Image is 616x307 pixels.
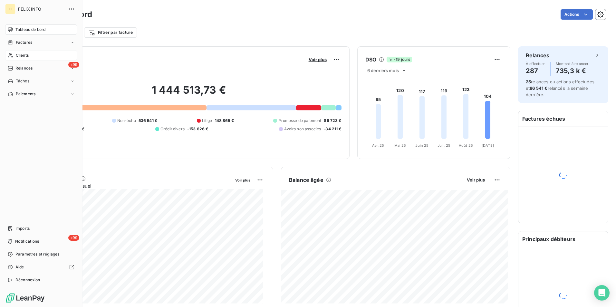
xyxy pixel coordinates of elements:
[284,126,321,132] span: Avoirs non associés
[415,143,428,148] tspan: Juin 25
[526,51,549,59] h6: Relances
[518,111,608,126] h6: Factures échues
[160,126,185,132] span: Crédit divers
[16,91,35,97] span: Paiements
[15,251,59,257] span: Paramètres et réglages
[233,177,252,183] button: Voir plus
[367,68,399,73] span: 6 derniers mois
[187,126,208,132] span: -153 626 €
[16,52,29,58] span: Clients
[15,65,33,71] span: Relances
[235,178,250,182] span: Voir plus
[561,9,593,20] button: Actions
[309,57,327,62] span: Voir plus
[438,143,450,148] tspan: Juil. 25
[36,182,231,189] span: Chiffre d'affaires mensuel
[15,277,40,283] span: Déconnexion
[465,177,487,183] button: Voir plus
[530,86,547,91] span: 86 541 €
[526,66,545,76] h4: 287
[15,226,30,231] span: Imports
[117,118,136,124] span: Non-échu
[365,56,376,63] h6: DSO
[387,57,412,62] span: -19 jours
[518,231,608,247] h6: Principaux débiteurs
[18,6,64,12] span: FELIX INFO
[5,4,15,14] div: FI
[16,40,32,45] span: Factures
[482,143,494,148] tspan: [DATE]
[16,78,29,84] span: Tâches
[594,285,610,301] div: Open Intercom Messenger
[556,66,589,76] h4: 735,3 k €
[139,118,157,124] span: 536 541 €
[15,264,24,270] span: Aide
[202,118,212,124] span: Litige
[372,143,384,148] tspan: Avr. 25
[556,62,589,66] span: Montant à relancer
[278,118,321,124] span: Promesse de paiement
[15,27,45,33] span: Tableau de bord
[307,57,329,62] button: Voir plus
[15,238,39,244] span: Notifications
[324,118,341,124] span: 86 723 €
[36,84,342,103] h2: 1 444 513,73 €
[459,143,473,148] tspan: Août 25
[467,177,485,182] span: Voir plus
[394,143,406,148] tspan: Mai 25
[526,79,594,97] span: relances ou actions effectuées et relancés la semaine dernière.
[68,235,79,241] span: +99
[215,118,234,124] span: 148 865 €
[68,62,79,68] span: +99
[84,27,137,38] button: Filtrer par facture
[526,79,531,84] span: 25
[289,176,323,184] h6: Balance âgée
[526,62,545,66] span: À effectuer
[5,262,77,272] a: Aide
[323,126,341,132] span: -34 211 €
[5,293,45,303] img: Logo LeanPay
